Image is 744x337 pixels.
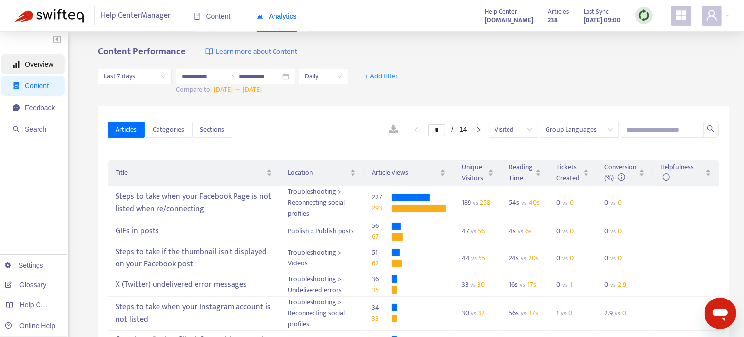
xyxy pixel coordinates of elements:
[638,9,650,22] img: sync.dc5367851b00ba804db3.png
[25,104,55,112] span: Feedback
[25,60,53,68] span: Overview
[462,308,494,319] div: 30
[216,46,297,58] span: Learn more about Content
[478,225,485,237] span: 56
[557,308,577,319] div: 1
[618,197,622,208] span: 0
[520,280,525,290] span: vs
[372,285,392,296] div: 35
[205,48,213,56] img: image-link
[101,6,171,25] span: Help Center Manager
[280,220,364,243] td: Publish > Publish posts
[471,124,487,136] button: right
[549,160,597,186] th: Tickets Created
[108,160,279,186] th: Title
[116,276,272,293] div: X (Twitter) undelivered error messages
[227,73,235,80] span: to
[372,258,392,269] div: 62
[480,197,490,208] span: 258
[200,124,224,135] span: Sections
[568,307,572,319] span: 0
[557,279,577,290] div: 0
[706,9,718,21] span: user
[372,221,392,231] div: 56
[618,252,622,263] span: 0
[104,69,166,84] span: Last 7 days
[661,161,694,184] span: Helpfulness
[618,225,622,237] span: 0
[485,6,517,17] span: Help Center
[605,279,627,290] div: 0
[116,224,272,240] div: GIFs in posts
[618,279,626,290] span: 2.9
[557,162,581,184] span: Tickets Created
[521,253,526,263] span: vs
[471,253,477,263] span: vs
[548,15,558,26] strong: 238
[509,226,541,237] div: 4 s
[562,280,568,290] span: vs
[605,197,625,208] div: 0
[471,226,476,236] span: vs
[256,13,263,20] span: area-chart
[570,252,574,263] span: 0
[562,226,568,236] span: vs
[548,6,569,17] span: Articles
[529,197,540,208] span: 40 s
[476,127,482,133] span: right
[605,161,637,184] span: Conversion (%)
[116,188,272,217] div: Steps to take when your Facebook Page is not listed when re/connecting
[192,122,232,138] button: Sections
[485,14,533,26] a: [DOMAIN_NAME]
[13,61,20,68] span: signal
[705,298,736,329] iframe: Button to launch messaging window
[502,160,549,186] th: Reading Time
[305,69,342,84] span: Daily
[372,231,392,242] div: 67
[527,279,536,290] span: 17 s
[13,104,20,111] span: message
[194,13,200,20] span: book
[546,122,613,137] span: Group Languages
[570,225,574,237] span: 0
[153,124,184,135] span: Categories
[471,308,476,318] span: vs
[462,197,494,208] div: 189
[610,280,616,290] span: vs
[462,226,494,237] div: 47
[675,9,687,21] span: appstore
[521,198,527,208] span: vs
[357,69,406,84] button: + Add filter
[280,186,364,220] td: Troubleshooting > Reconnecting social profiles
[214,84,233,95] span: [DATE]
[145,122,192,138] button: Categories
[462,253,494,263] div: 44
[15,9,84,23] img: Swifteq
[610,198,616,208] span: vs
[280,297,364,331] td: Troubleshooting > Reconnecting social profiles
[194,12,231,20] span: Content
[234,84,241,95] span: →
[462,162,486,184] span: Unique Visitors
[280,243,364,273] td: Troubleshooting > Videos
[477,279,485,290] span: 30
[584,6,609,17] span: Last Sync
[372,192,392,203] div: 227
[116,167,264,178] span: Title
[372,313,392,324] div: 33
[528,252,539,263] span: 20 s
[20,301,60,309] span: Help Centers
[13,82,20,89] span: container
[116,124,137,135] span: Articles
[408,124,424,136] li: Previous Page
[462,279,494,290] div: 33
[610,253,616,263] span: vs
[176,84,212,95] span: Compare to:
[509,162,533,184] span: Reading Time
[557,253,577,263] div: 0
[372,247,392,258] div: 51
[25,82,49,90] span: Content
[288,167,348,178] span: Location
[605,226,625,237] div: 0
[243,84,262,95] span: [DATE]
